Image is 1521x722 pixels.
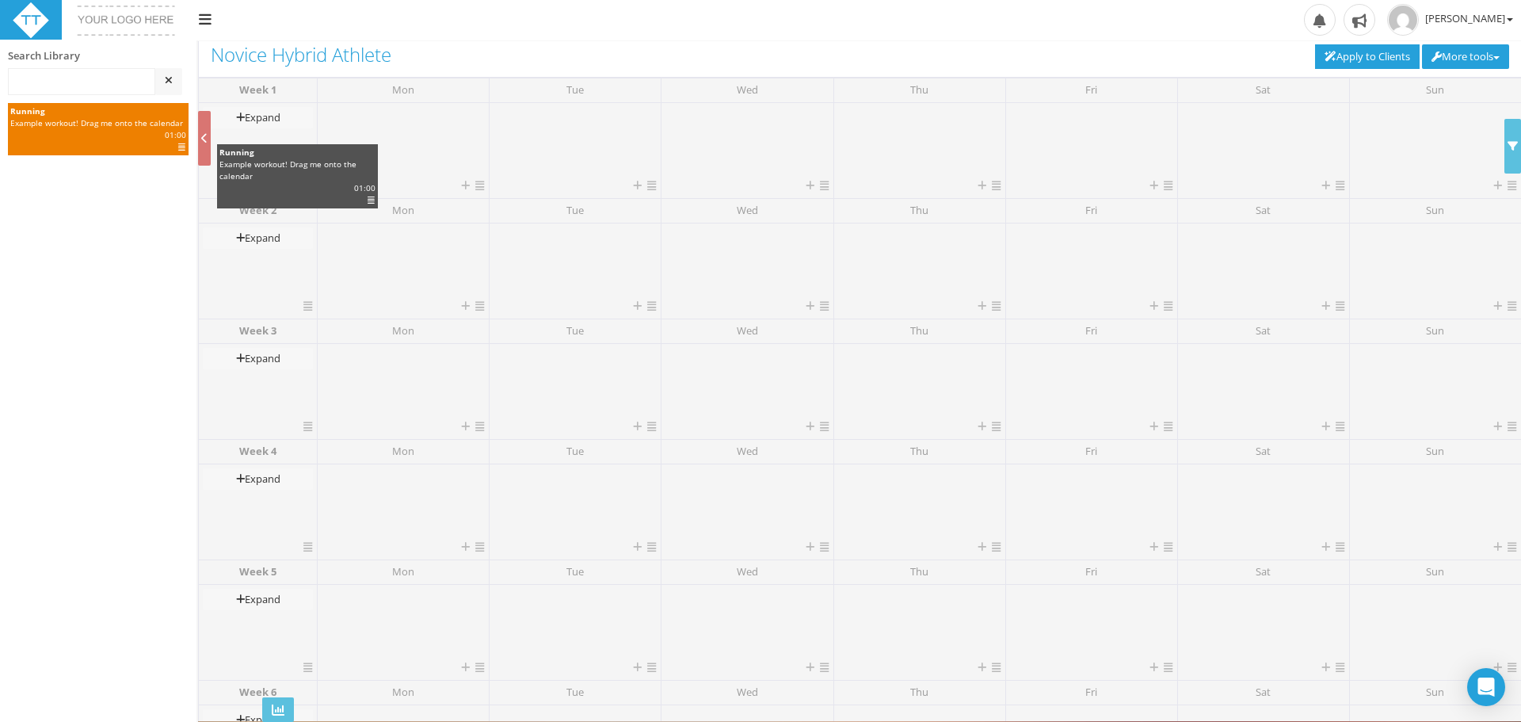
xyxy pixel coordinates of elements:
[461,299,470,313] a: Add new
[1256,675,1271,699] span: Sat
[1426,434,1444,458] span: Sun
[461,540,470,554] a: Add new
[910,434,928,458] span: Thu
[806,178,814,193] a: Add new
[1493,660,1502,674] a: Add new
[219,147,254,158] span: Running
[633,419,642,434] a: Add new
[1467,668,1505,706] div: Open Intercom Messenger
[392,314,414,338] span: Mon
[392,434,414,458] span: Mon
[566,555,584,579] span: Tue
[1149,660,1158,674] a: Add new
[978,660,986,674] a: Add new
[633,299,642,313] a: Add new
[74,2,179,40] img: yourlogohere.png
[978,299,986,313] a: Add new
[737,314,758,338] span: Wed
[1321,299,1330,313] a: Add new
[203,107,313,128] a: Expand
[806,299,814,313] a: Add new
[165,129,186,140] span: 01:00
[737,555,758,579] span: Wed
[806,419,814,434] a: Add new
[1425,11,1513,25] span: [PERSON_NAME]
[8,48,80,64] label: Search Library
[1493,299,1502,313] a: Add new
[461,419,470,434] a: Add new
[239,323,276,338] strong: Week 3
[910,73,928,97] span: Thu
[1426,555,1444,579] span: Sun
[1426,193,1444,217] span: Sun
[1426,314,1444,338] span: Sun
[737,193,758,217] span: Wed
[1256,314,1271,338] span: Sat
[1149,419,1158,434] a: Add new
[392,555,414,579] span: Mon
[461,178,470,193] a: Add new
[1085,193,1097,217] span: Fri
[1321,419,1330,434] a: Add new
[1422,44,1509,69] button: More tools
[392,193,414,217] span: Mon
[566,434,584,458] span: Tue
[737,73,758,97] span: Wed
[239,82,276,97] strong: Week 1
[910,193,928,217] span: Thu
[910,555,928,579] span: Thu
[10,117,183,128] span: Example workout! Drag me onto the calendar
[1315,44,1420,69] a: Apply to Clients
[1085,555,1097,579] span: Fri
[1149,299,1158,313] a: Add new
[203,348,313,369] a: Expand
[566,675,584,699] span: Tue
[203,468,313,490] a: Expand
[1149,540,1158,554] a: Add new
[239,685,276,699] strong: Week 6
[910,675,928,699] span: Thu
[1493,178,1502,193] a: Add new
[1085,675,1097,699] span: Fri
[1321,540,1330,554] a: Add new
[1085,73,1097,97] span: Fri
[392,73,414,97] span: Mon
[806,660,814,674] a: Add new
[239,203,276,217] strong: Week 2
[239,444,276,458] strong: Week 4
[239,564,276,579] strong: Week 5
[566,193,584,217] span: Tue
[1387,4,1419,36] img: ae2ab675463226ac4e4ab06d787f962c
[1256,434,1271,458] span: Sat
[1321,660,1330,674] a: Add new
[806,540,814,554] a: Add new
[1256,73,1271,97] span: Sat
[737,675,758,699] span: Wed
[203,227,313,249] a: Expand
[1256,193,1271,217] span: Sat
[978,419,986,434] a: Add new
[10,105,45,117] span: Running
[392,675,414,699] span: Mon
[633,178,642,193] a: Add new
[1493,540,1502,554] a: Add new
[1085,314,1097,338] span: Fri
[1426,675,1444,699] span: Sun
[1426,73,1444,97] span: Sun
[910,314,928,338] span: Thu
[219,159,356,181] span: Example workout! Drag me onto the calendar
[978,178,986,193] a: Add new
[566,314,584,338] span: Tue
[1493,419,1502,434] a: Add new
[1085,434,1097,458] span: Fri
[1321,178,1330,193] a: Add new
[354,182,375,193] span: 01:00
[633,660,642,674] a: Add new
[1256,555,1271,579] span: Sat
[566,73,584,97] span: Tue
[12,2,50,40] img: ttbadgewhite_48x48.png
[633,540,642,554] a: Add new
[737,434,758,458] span: Wed
[978,540,986,554] a: Add new
[211,44,738,65] h3: Novice Hybrid Athlete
